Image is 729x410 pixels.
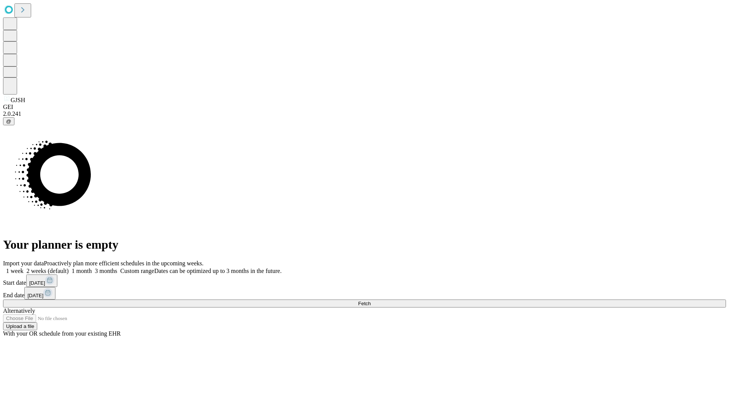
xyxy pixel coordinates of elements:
span: GJSH [11,97,25,103]
span: 3 months [95,268,117,274]
span: With your OR schedule from your existing EHR [3,330,121,337]
span: Fetch [358,301,371,306]
h1: Your planner is empty [3,238,726,252]
span: @ [6,118,11,124]
button: @ [3,117,14,125]
button: [DATE] [26,274,57,287]
span: 1 week [6,268,24,274]
button: Fetch [3,300,726,307]
div: Start date [3,274,726,287]
span: [DATE] [27,293,43,298]
span: 2 weeks (default) [27,268,69,274]
span: Dates can be optimized up to 3 months in the future. [154,268,281,274]
span: [DATE] [29,280,45,286]
span: 1 month [72,268,92,274]
span: Alternatively [3,307,35,314]
span: Proactively plan more efficient schedules in the upcoming weeks. [44,260,204,266]
div: 2.0.241 [3,110,726,117]
span: Custom range [120,268,154,274]
span: Import your data [3,260,44,266]
div: End date [3,287,726,300]
div: GEI [3,104,726,110]
button: Upload a file [3,322,37,330]
button: [DATE] [24,287,55,300]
